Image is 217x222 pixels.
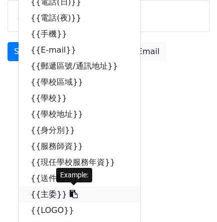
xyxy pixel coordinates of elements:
[167,174,217,222] div: 聊天小工具
[19,26,140,42] a: {{手機}}
[19,138,140,154] a: {{服務師資}}
[19,74,140,90] a: {{學校區域}}
[56,168,92,182] div: Example:
[19,202,140,218] a: {{LOGO}}
[167,174,217,222] iframe: Chat Widget
[19,90,140,106] a: {{學校}}
[19,170,140,186] a: {{送件縣市}}
[19,58,140,74] a: {{郵遞區號/通訊地址}}
[19,10,140,26] a: {{電話(夜)}}
[8,42,41,61] a: Send
[19,106,140,122] a: {{學校地址}}
[19,42,140,58] a: {{E-mail}}
[19,154,140,170] a: {{現任學校服務年資}}
[19,186,140,202] a: {{主委}}
[19,122,140,138] a: {{身分別}}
